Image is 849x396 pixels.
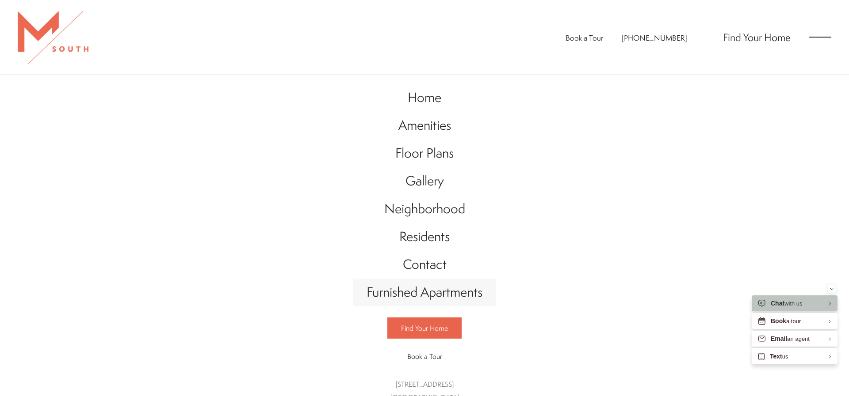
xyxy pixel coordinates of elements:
a: Book a Tour [566,33,603,43]
span: Neighborhood [384,200,465,218]
a: Go to Contact [353,251,496,279]
span: Find Your Home [401,323,448,333]
a: Find Your Home [387,317,462,339]
a: Go to Floor Plans [353,140,496,167]
a: Go to Gallery [353,167,496,195]
span: [PHONE_NUMBER] [622,33,687,43]
span: Amenities [398,116,451,134]
a: Go to Amenities [353,112,496,140]
a: Find Your Home [723,30,791,44]
a: Book a Tour [387,346,462,366]
span: Home [408,88,441,106]
img: MSouth [18,11,88,64]
a: Go to Home [353,84,496,112]
button: Open Menu [809,33,831,41]
span: Contact [403,255,447,273]
span: Gallery [405,172,444,190]
span: Floor Plans [395,144,454,162]
a: Call Us at 813-570-8014 [622,33,687,43]
span: Furnished Apartments [367,283,482,301]
a: Go to Furnished Apartments (opens in a new tab) [353,279,496,306]
a: Go to Residents [353,223,496,251]
a: Go to Neighborhood [353,195,496,223]
span: Residents [399,227,450,245]
span: Book a Tour [407,351,442,361]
